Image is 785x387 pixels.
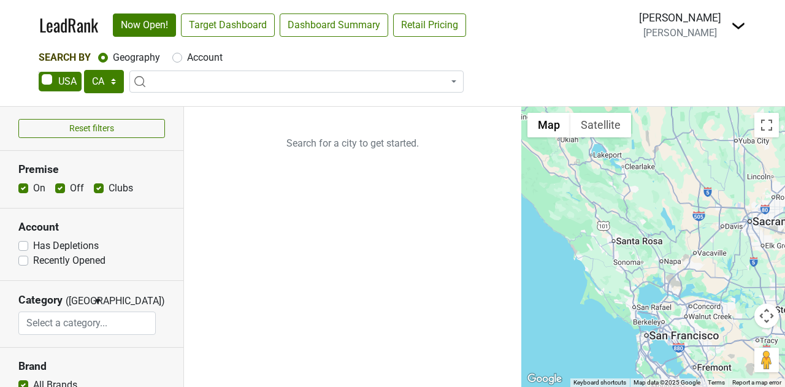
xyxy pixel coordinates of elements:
[643,27,717,39] span: [PERSON_NAME]
[524,371,565,387] img: Google
[634,379,700,386] span: Map data ©2025 Google
[524,371,565,387] a: Open this area in Google Maps (opens a new window)
[18,163,165,176] h3: Premise
[33,239,99,253] label: Has Depletions
[70,181,84,196] label: Off
[184,107,521,180] p: Search for a city to get started.
[280,13,388,37] a: Dashboard Summary
[18,119,165,138] button: Reset filters
[187,50,223,65] label: Account
[93,296,102,307] span: ▼
[39,12,98,38] a: LeadRank
[113,13,176,37] a: Now Open!
[33,253,105,268] label: Recently Opened
[109,181,133,196] label: Clubs
[19,312,156,335] input: Select a category...
[393,13,466,37] a: Retail Pricing
[754,348,779,372] button: Drag Pegman onto the map to open Street View
[708,379,725,386] a: Terms (opens in new tab)
[18,221,165,234] h3: Account
[66,294,90,312] span: ([GEOGRAPHIC_DATA])
[573,378,626,387] button: Keyboard shortcuts
[181,13,275,37] a: Target Dashboard
[732,379,781,386] a: Report a map error
[18,360,165,373] h3: Brand
[754,304,779,328] button: Map camera controls
[754,113,779,137] button: Toggle fullscreen view
[527,113,570,137] button: Show street map
[113,50,160,65] label: Geography
[570,113,631,137] button: Show satellite imagery
[39,52,91,63] span: Search By
[639,10,721,26] div: [PERSON_NAME]
[18,294,63,307] h3: Category
[731,18,746,33] img: Dropdown Menu
[33,181,45,196] label: On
